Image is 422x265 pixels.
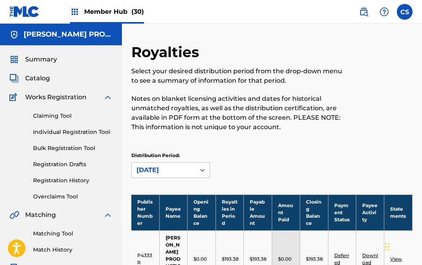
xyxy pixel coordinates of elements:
a: Overclaims Tool [33,193,112,201]
p: $0.00 [278,256,291,263]
span: Member Hub [84,7,144,16]
a: Match History [33,246,112,254]
a: CatalogCatalog [9,74,50,83]
div: [DATE] [136,165,191,175]
p: Notes on blanket licensing activities and dates for historical unmatched royalties, as well as th... [131,94,348,132]
p: $0.00 [193,256,207,263]
a: Public Search [356,4,372,20]
p: $193.38 [306,256,323,263]
a: Claiming Tool [33,112,112,120]
img: Summary [9,55,19,64]
a: Individual Registration Tool [33,128,112,136]
th: Payment Status [328,195,356,230]
a: Registration History [33,176,112,185]
th: Statements [384,195,413,230]
img: Top Rightsholders [70,7,79,17]
span: Works Registration [25,93,87,102]
img: Matching [9,210,19,220]
span: (30) [131,8,144,15]
th: Publisher Number [131,195,159,230]
p: $193.38 [250,256,267,263]
a: Registration Drafts [33,160,112,169]
th: Payee Name [159,195,187,230]
a: Bulk Registration Tool [33,144,112,152]
span: Catalog [25,74,50,83]
div: Help [376,4,392,20]
a: Matching Tool [33,230,112,238]
img: expand [103,210,112,220]
th: Amount Paid [272,195,300,230]
th: Royalties in Period [216,195,243,230]
th: Payable Amount [244,195,272,230]
a: SummarySummary [9,55,57,64]
img: help [380,7,389,17]
iframe: Chat Widget [383,227,422,265]
th: Opening Balance [188,195,216,230]
img: MLC Logo [9,6,40,17]
p: Distribution Period: [131,152,210,159]
div: User Menu [397,4,413,20]
img: search [359,7,369,17]
img: Works Registration [9,93,20,102]
h2: Royalties [131,43,203,61]
p: $193.38 [222,256,239,263]
img: Accounts [9,30,19,39]
th: Payee Activity [356,195,384,230]
th: Closing Balance [300,195,328,230]
span: Matching [25,210,56,220]
img: expand [103,93,112,102]
span: Summary [25,55,57,64]
img: Catalog [9,74,19,83]
h5: KEISER PRODUCTIONS, INC. [24,30,112,39]
p: Select your desired distribution period from the drop-down menu to see a summary of information f... [131,67,348,85]
iframe: Resource Center [400,160,422,225]
div: Drag [385,235,390,259]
